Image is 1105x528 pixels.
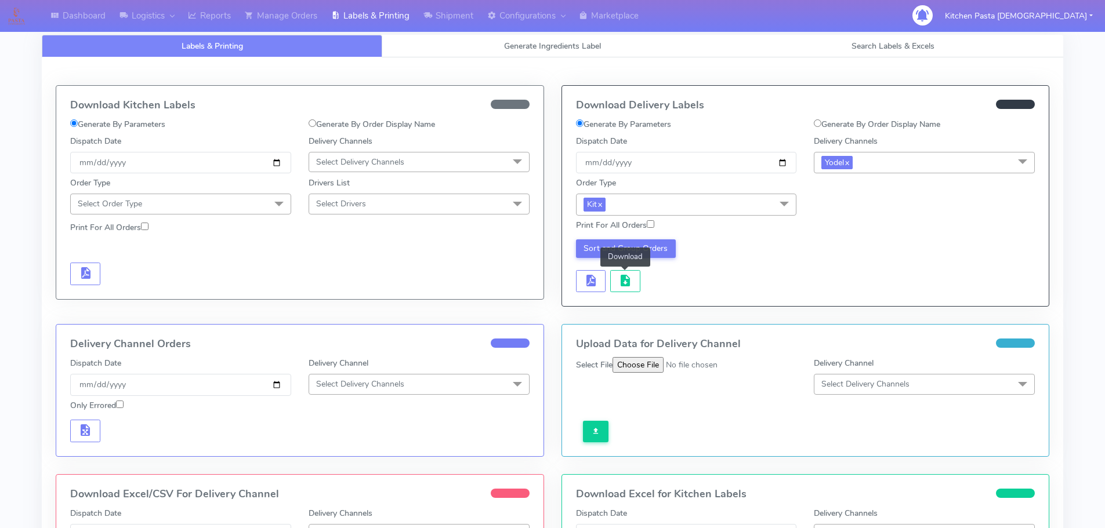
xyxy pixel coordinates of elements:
[309,357,368,369] label: Delivery Channel
[309,177,350,189] label: Drivers List
[70,135,121,147] label: Dispatch Date
[70,100,530,111] h4: Download Kitchen Labels
[576,489,1035,500] h4: Download Excel for Kitchen Labels
[70,221,148,234] label: Print For All Orders
[70,177,110,189] label: Order Type
[309,119,316,127] input: Generate By Order Display Name
[576,119,584,127] input: Generate By Parameters
[316,156,404,167] span: Select Delivery Channels
[814,357,874,369] label: Delivery Channel
[576,507,627,519] label: Dispatch Date
[814,119,821,127] input: Generate By Order Display Name
[316,198,366,209] span: Select Drivers
[70,357,121,369] label: Dispatch Date
[576,239,676,258] button: Sort and Group Orders
[182,41,243,52] span: Labels & Printing
[576,100,1035,111] h4: Download Delivery Labels
[70,399,124,412] label: Only Errored
[116,400,124,408] input: Only Errored
[42,35,1063,57] ul: Tabs
[309,135,372,147] label: Delivery Channels
[70,489,530,500] h4: Download Excel/CSV For Delivery Channel
[821,378,910,389] span: Select Delivery Channels
[309,507,372,519] label: Delivery Channels
[936,4,1102,28] button: Kitchen Pasta [DEMOGRAPHIC_DATA]
[814,507,878,519] label: Delivery Channels
[814,135,878,147] label: Delivery Channels
[316,378,404,389] span: Select Delivery Channels
[70,118,165,130] label: Generate By Parameters
[852,41,934,52] span: Search Labels & Excels
[141,223,148,230] input: Print For All Orders
[78,198,142,209] span: Select Order Type
[70,119,78,127] input: Generate By Parameters
[309,118,435,130] label: Generate By Order Display Name
[844,156,849,168] a: x
[70,338,530,350] h4: Delivery Channel Orders
[70,507,121,519] label: Dispatch Date
[576,219,654,231] label: Print For All Orders
[504,41,601,52] span: Generate Ingredients Label
[576,118,671,130] label: Generate By Parameters
[576,177,616,189] label: Order Type
[576,135,627,147] label: Dispatch Date
[584,198,606,211] span: Kit
[647,220,654,228] input: Print For All Orders
[576,338,1035,350] h4: Upload Data for Delivery Channel
[814,118,940,130] label: Generate By Order Display Name
[597,198,602,210] a: x
[821,156,853,169] span: Yodel
[576,359,613,371] label: Select File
